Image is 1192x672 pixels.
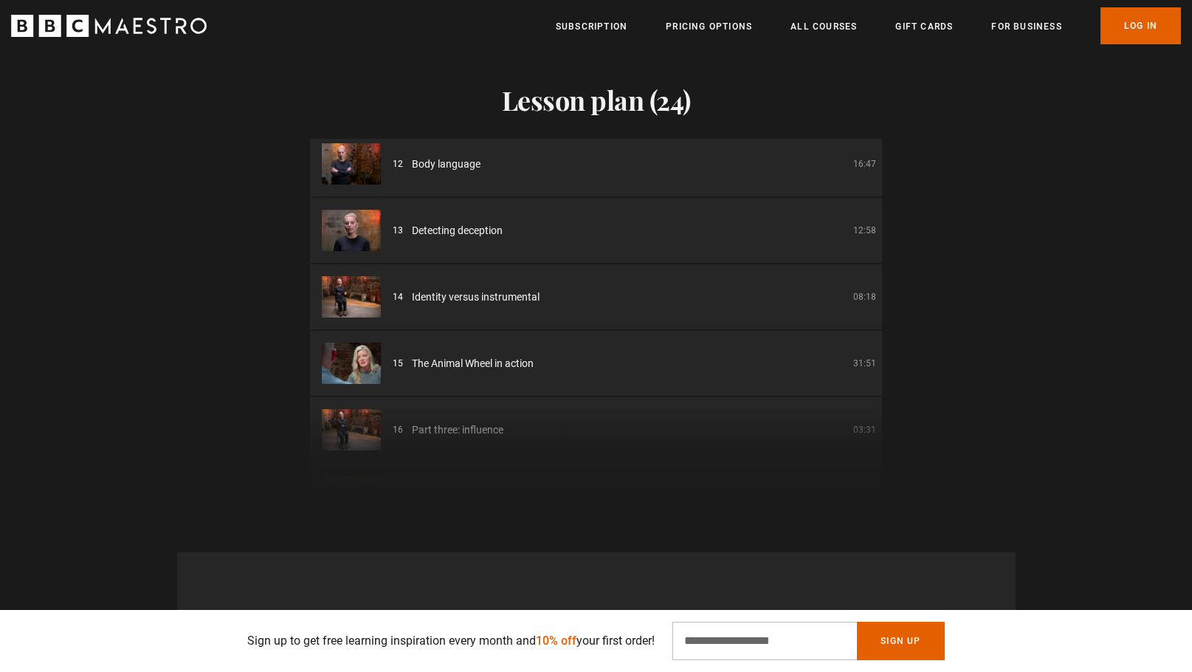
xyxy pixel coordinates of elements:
[556,7,1181,44] nav: Primary
[857,622,944,660] button: Sign Up
[853,157,876,171] p: 16:47
[393,157,403,171] p: 12
[1100,7,1181,44] a: Log In
[393,224,403,237] p: 13
[536,634,576,648] span: 10% off
[310,84,882,115] h2: Lesson plan (24)
[412,223,503,239] span: Detecting deception
[895,19,953,34] a: Gift Cards
[556,19,627,34] a: Subscription
[666,19,752,34] a: Pricing Options
[247,632,655,650] p: Sign up to get free learning inspiration every month and your first order!
[11,15,207,37] svg: BBC Maestro
[853,224,876,237] p: 12:58
[991,19,1061,34] a: For business
[412,289,540,305] span: Identity versus instrumental
[412,157,480,172] span: Body language
[412,356,534,371] span: The Animal Wheel in action
[853,290,876,304] p: 08:18
[853,357,876,370] p: 31:51
[393,290,403,304] p: 14
[393,357,403,370] p: 15
[790,19,857,34] a: All Courses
